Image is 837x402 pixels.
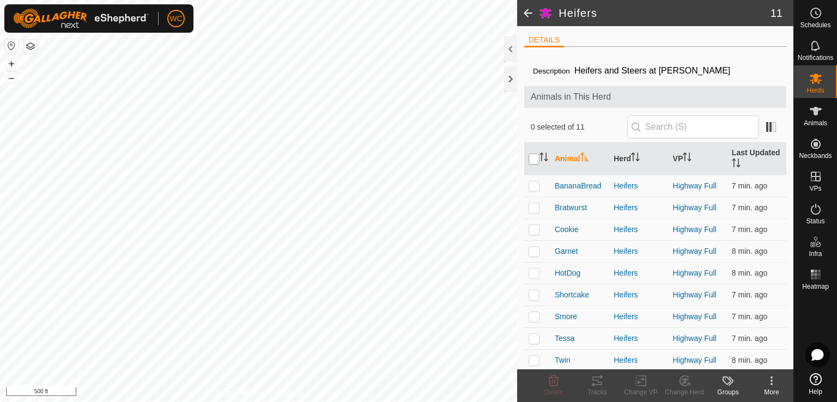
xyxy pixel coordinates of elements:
[614,333,664,344] div: Heifers
[732,269,767,277] span: Aug 18, 2025, 10:15 AM
[732,181,767,190] span: Aug 18, 2025, 10:15 AM
[804,120,827,126] span: Animals
[531,90,780,103] span: Animals in This Herd
[732,290,767,299] span: Aug 18, 2025, 10:15 AM
[24,40,37,53] button: Map Layers
[669,143,727,175] th: VP
[570,62,735,80] span: Heifers and Steers at [PERSON_NAME]
[732,334,767,343] span: Aug 18, 2025, 10:15 AM
[531,121,627,133] span: 0 selected of 11
[555,333,575,344] span: Tessa
[614,267,664,279] div: Heifers
[539,154,548,163] p-sorticon: Activate to sort
[732,247,767,255] span: Aug 18, 2025, 10:15 AM
[544,388,563,396] span: Delete
[732,356,767,364] span: Aug 18, 2025, 10:15 AM
[555,202,587,214] span: Bratwurst
[683,154,692,163] p-sorticon: Activate to sort
[555,224,579,235] span: Cookie
[5,39,18,52] button: Reset Map
[13,9,149,28] img: Gallagher Logo
[550,143,609,175] th: Animal
[555,289,589,301] span: Shortcake
[614,180,664,192] div: Heifers
[673,203,717,212] a: Highway Full
[732,203,767,212] span: Aug 18, 2025, 10:15 AM
[614,202,664,214] div: Heifers
[673,356,717,364] a: Highway Full
[750,387,793,397] div: More
[673,269,717,277] a: Highway Full
[614,355,664,366] div: Heifers
[806,218,824,224] span: Status
[614,289,664,301] div: Heifers
[809,388,822,395] span: Help
[619,387,663,397] div: Change VP
[794,369,837,399] a: Help
[269,388,301,398] a: Contact Us
[555,267,580,279] span: HotDog
[800,22,830,28] span: Schedules
[806,87,824,94] span: Herds
[216,388,257,398] a: Privacy Policy
[555,311,577,322] span: Smore
[614,224,664,235] div: Heifers
[5,71,18,84] button: –
[809,251,822,257] span: Infra
[673,290,717,299] a: Highway Full
[673,247,717,255] a: Highway Full
[614,311,664,322] div: Heifers
[555,246,578,257] span: Garnet
[524,34,564,47] li: DETAILS
[627,115,759,138] input: Search (S)
[5,57,18,70] button: +
[727,143,786,175] th: Last Updated
[732,312,767,321] span: Aug 18, 2025, 10:15 AM
[673,181,717,190] a: Highway Full
[580,154,589,163] p-sorticon: Activate to sort
[533,67,570,75] label: Description
[555,180,602,192] span: BananaBread
[575,387,619,397] div: Tracks
[609,143,668,175] th: Herd
[798,54,833,61] span: Notifications
[663,387,706,397] div: Change Herd
[732,225,767,234] span: Aug 18, 2025, 10:15 AM
[799,153,832,159] span: Neckbands
[559,7,771,20] h2: Heifers
[631,154,640,163] p-sorticon: Activate to sort
[673,334,717,343] a: Highway Full
[169,13,182,25] span: WC
[706,387,750,397] div: Groups
[555,355,571,366] span: Twin
[802,283,829,290] span: Heatmap
[673,312,717,321] a: Highway Full
[732,160,741,169] p-sorticon: Activate to sort
[809,185,821,192] span: VPs
[673,225,717,234] a: Highway Full
[614,246,664,257] div: Heifers
[771,5,783,21] span: 11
